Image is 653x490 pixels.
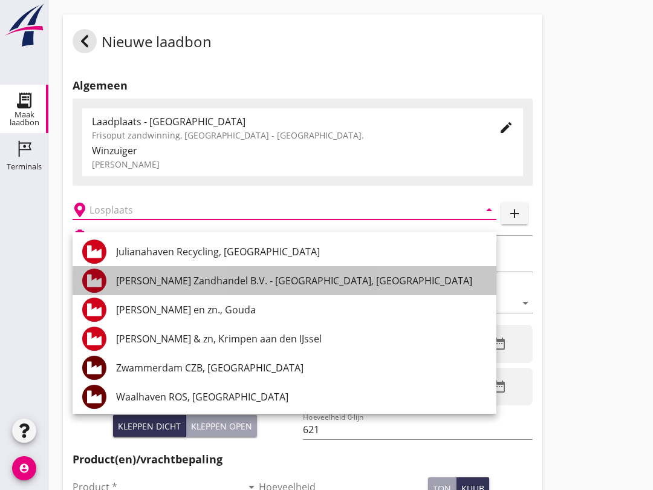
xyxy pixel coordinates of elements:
[303,420,533,439] input: Hoeveelheid 0-lijn
[92,158,513,171] div: [PERSON_NAME]
[116,273,487,288] div: [PERSON_NAME] Zandhandel B.V. - [GEOGRAPHIC_DATA], [GEOGRAPHIC_DATA]
[191,420,252,433] div: Kleppen open
[89,200,463,220] input: Losplaats
[492,336,507,351] i: date_range
[7,163,42,171] div: Terminals
[92,230,154,241] h2: Beladen vaartuig
[499,120,513,135] i: edit
[73,29,212,58] div: Nieuwe laadbon
[116,302,487,317] div: [PERSON_NAME] en zn., Gouda
[73,451,533,468] h2: Product(en)/vrachtbepaling
[12,456,36,480] i: account_circle
[492,379,507,394] i: date_range
[482,203,496,217] i: arrow_drop_down
[116,390,487,404] div: Waalhaven ROS, [GEOGRAPHIC_DATA]
[116,361,487,375] div: Zwammerdam CZB, [GEOGRAPHIC_DATA]
[2,3,46,48] img: logo-small.a267ee39.svg
[92,143,513,158] div: Winzuiger
[116,332,487,346] div: [PERSON_NAME] & zn, Krimpen aan den IJssel
[118,420,181,433] div: Kleppen dicht
[518,296,533,310] i: arrow_drop_down
[92,114,479,129] div: Laadplaats - [GEOGRAPHIC_DATA]
[92,129,479,142] div: Frisoput zandwinning, [GEOGRAPHIC_DATA] - [GEOGRAPHIC_DATA].
[73,77,533,94] h2: Algemeen
[186,415,257,437] button: Kleppen open
[507,206,522,221] i: add
[113,415,186,437] button: Kleppen dicht
[116,244,487,259] div: Julianahaven Recycling, [GEOGRAPHIC_DATA]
